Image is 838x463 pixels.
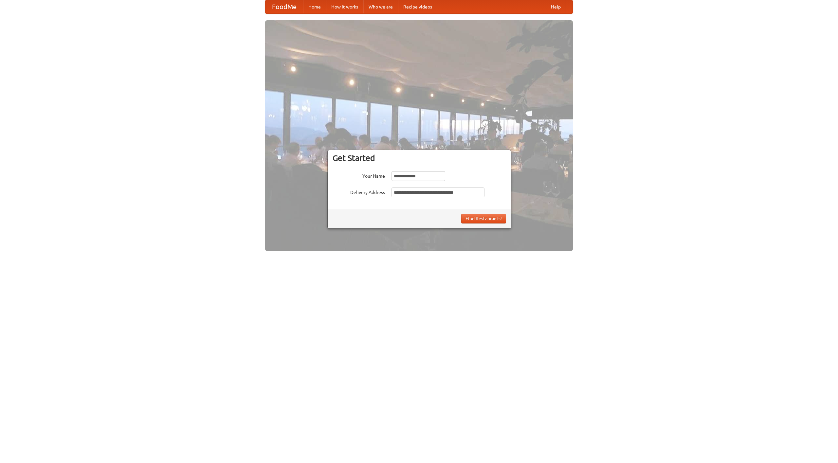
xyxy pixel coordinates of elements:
a: Home [303,0,326,13]
label: Delivery Address [333,187,385,196]
a: How it works [326,0,363,13]
button: Find Restaurants! [461,214,506,223]
a: FoodMe [265,0,303,13]
a: Who we are [363,0,398,13]
label: Your Name [333,171,385,179]
a: Recipe videos [398,0,437,13]
h3: Get Started [333,153,506,163]
a: Help [546,0,566,13]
